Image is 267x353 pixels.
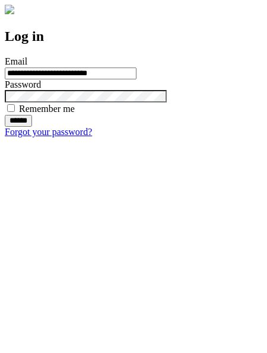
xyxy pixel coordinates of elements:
label: Email [5,56,27,66]
img: logo-4e3dc11c47720685a147b03b5a06dd966a58ff35d612b21f08c02c0306f2b779.png [5,5,14,14]
a: Forgot your password? [5,127,92,137]
label: Password [5,79,41,89]
label: Remember me [19,104,75,114]
h2: Log in [5,28,262,44]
